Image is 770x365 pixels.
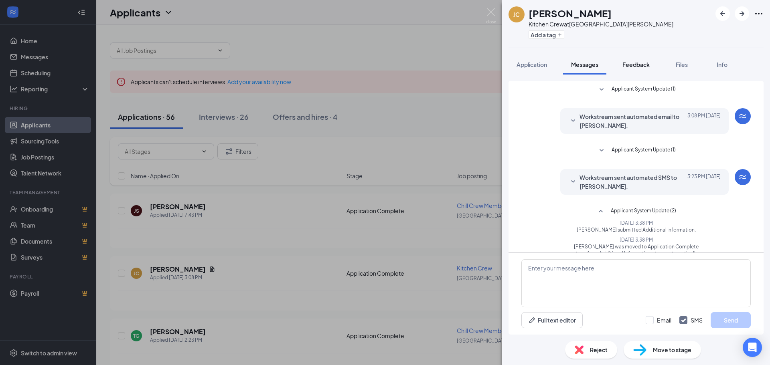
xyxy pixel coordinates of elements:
div: Open Intercom Messenger [743,338,762,357]
svg: Pen [528,316,536,324]
span: Move to stage [653,345,691,354]
button: SmallChevronDownApplicant System Update (1) [597,146,676,155]
svg: WorkstreamLogo [738,111,748,121]
svg: ArrowRight [737,9,747,18]
span: Info [717,61,727,68]
svg: SmallChevronDown [597,85,606,95]
span: [PERSON_NAME] submitted Additional Information. [567,226,705,233]
svg: SmallChevronDown [597,146,606,155]
button: Send [711,312,751,328]
span: Application [517,61,547,68]
svg: Plus [557,32,562,37]
h1: [PERSON_NAME] [529,6,612,20]
span: Applicant System Update (2) [611,207,676,216]
svg: SmallChevronUp [596,207,606,216]
div: Kitchen Crew at [GEOGRAPHIC_DATA][PERSON_NAME] [529,20,673,28]
button: PlusAdd a tag [529,30,564,39]
button: SmallChevronUpApplicant System Update (2) [596,207,676,216]
svg: WorkstreamLogo [738,172,748,182]
span: Messages [571,61,598,68]
svg: ArrowLeftNew [718,9,727,18]
span: [DATE] 3:38 PM [567,220,705,226]
span: [DATE] 3:23 PM [687,173,721,191]
span: Feedback [622,61,650,68]
span: Applicant System Update (1) [612,85,676,95]
div: JC [513,10,520,18]
span: Reject [590,345,608,354]
span: [PERSON_NAME] was moved to Application Complete stage from Additional Information stage automatic... [567,243,705,257]
span: Workstream sent automated SMS to [PERSON_NAME]. [580,173,685,191]
span: Applicant System Update (1) [612,146,676,155]
svg: SmallChevronDown [568,177,578,187]
span: [DATE] 3:38 PM [567,236,705,243]
span: Workstream sent automated email to [PERSON_NAME]. [580,112,685,130]
span: Files [676,61,688,68]
button: ArrowLeftNew [715,6,730,21]
svg: SmallChevronDown [568,116,578,126]
button: Full text editorPen [521,312,583,328]
button: SmallChevronDownApplicant System Update (1) [597,85,676,95]
svg: Ellipses [754,9,764,18]
button: ArrowRight [735,6,749,21]
span: [DATE] 3:08 PM [687,112,721,130]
